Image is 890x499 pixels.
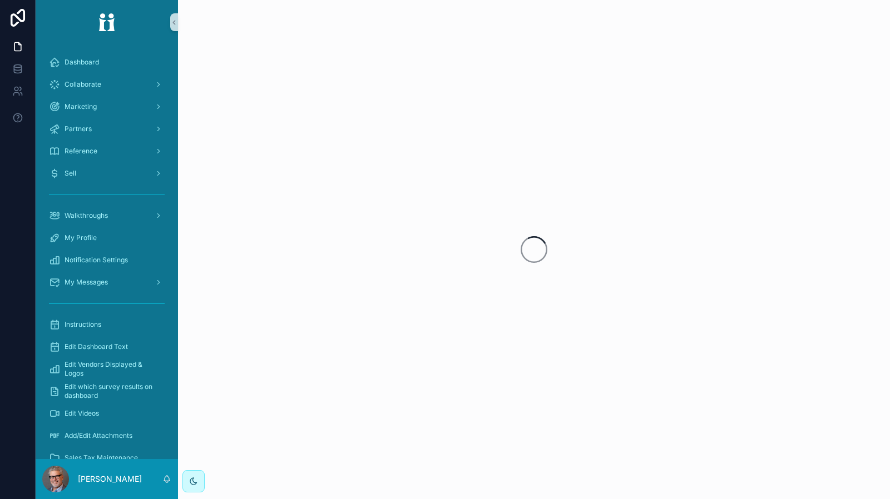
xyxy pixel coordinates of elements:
[65,211,108,220] span: Walkthroughs
[65,453,138,462] span: Sales Tax Maintenance
[42,206,171,226] a: Walkthroughs
[65,409,99,418] span: Edit Videos
[42,97,171,117] a: Marketing
[42,163,171,183] a: Sell
[65,147,97,156] span: Reference
[42,381,171,401] a: Edit which survey results on dashboard
[42,272,171,292] a: My Messages
[65,320,101,329] span: Instructions
[42,448,171,468] a: Sales Tax Maintenance
[65,102,97,111] span: Marketing
[65,382,160,400] span: Edit which survey results on dashboard
[42,250,171,270] a: Notification Settings
[42,141,171,161] a: Reference
[65,58,99,67] span: Dashboard
[65,360,160,378] span: Edit Vendors Displayed & Logos
[91,13,122,31] img: App logo
[42,403,171,423] a: Edit Videos
[65,80,101,89] span: Collaborate
[42,228,171,248] a: My Profile
[42,359,171,379] a: Edit Vendors Displayed & Logos
[65,342,128,351] span: Edit Dashboard Text
[65,233,97,242] span: My Profile
[42,315,171,335] a: Instructions
[65,278,108,287] span: My Messages
[42,426,171,446] a: Add/Edit Attachments
[42,337,171,357] a: Edit Dashboard Text
[78,473,142,485] p: [PERSON_NAME]
[42,119,171,139] a: Partners
[42,74,171,94] a: Collaborate
[36,44,178,459] div: scrollable content
[65,124,92,133] span: Partners
[65,256,128,265] span: Notification Settings
[65,169,76,178] span: Sell
[42,52,171,72] a: Dashboard
[65,431,132,440] span: Add/Edit Attachments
